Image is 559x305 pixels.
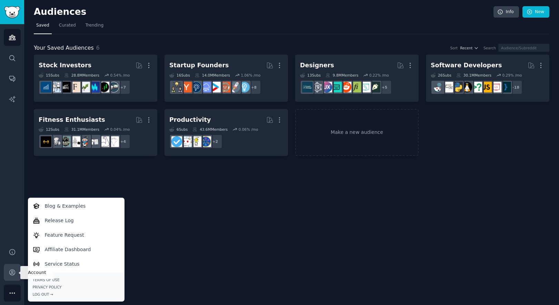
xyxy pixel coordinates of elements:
div: Fitness Enthusiasts [39,116,105,124]
h2: Audiences [34,7,493,18]
a: Make a new audience [295,109,419,156]
img: EntrepreneurRideAlong [220,82,230,92]
img: Daytrading [99,82,109,92]
span: Curated [59,22,76,29]
img: Health [79,136,90,147]
img: webdev [491,82,501,92]
div: Stock Investors [39,61,91,70]
img: startup [210,82,221,92]
img: GummySearch logo [4,6,20,18]
img: investing [79,82,90,92]
div: 0.22 % /mo [369,73,389,78]
div: Productivity [169,116,211,124]
div: Search [483,46,496,50]
img: Entrepreneur [239,82,250,92]
a: Saved [34,20,52,34]
img: SaaS [200,82,211,92]
img: ycombinator [181,82,192,92]
a: Trending [83,20,106,34]
a: Curated [57,20,78,34]
img: growmybusiness [171,82,182,92]
div: Designers [300,61,334,70]
img: userexperience [312,82,322,92]
div: 30.1M Members [456,73,491,78]
img: programming [500,82,511,92]
input: Audience/Subreddit [498,44,549,52]
p: Service Status [45,260,80,268]
img: options [50,82,61,92]
div: Sort [450,46,458,50]
img: graphic_design [370,82,380,92]
div: 1.06 % /mo [241,73,260,78]
img: learndesign [302,82,313,92]
div: 16 Sub s [169,73,190,78]
img: GYM [70,136,80,147]
div: + 8 [247,80,261,95]
img: reactjs [433,82,443,92]
img: web_design [360,82,371,92]
a: Affiliate Dashboard [29,242,123,257]
a: New [522,6,549,18]
img: weightroom [50,136,61,147]
div: + 5 [377,80,392,95]
a: Fitness Enthusiasts12Subs31.1MMembers0.04% /mo+4Fitnessstrength_trainingloseitHealthGYMGymMotivat... [34,109,157,156]
img: UXDesign [321,82,332,92]
div: Software Developers [431,61,502,70]
img: Python [452,82,463,92]
img: finance [70,82,80,92]
img: startups [229,82,240,92]
p: Release Log [45,217,74,224]
img: productivity [181,136,192,147]
p: Blog & Examples [45,203,86,210]
img: StockMarket [89,82,100,92]
img: stocks [108,82,119,92]
img: GymMotivation [60,136,71,147]
img: loseit [89,136,100,147]
div: 12 Sub s [39,127,59,132]
a: Startup Founders16Subs14.0MMembers1.06% /mo+8EntrepreneurstartupsEntrepreneurRideAlongstartupSaaS... [164,55,288,102]
div: 0.29 % /mo [502,73,522,78]
p: Affiliate Dashboard [45,246,91,253]
a: Stock Investors15Subs28.8MMembers0.54% /mo+7stocksDaytradingStockMarketinvestingfinanceFinancialC... [34,55,157,102]
img: learnpython [442,82,453,92]
div: 0.54 % /mo [110,73,130,78]
a: Blog & Examples [29,199,123,213]
img: Fitness [108,136,119,147]
div: Startup Founders [169,61,229,70]
div: Log Out → [33,292,120,297]
a: Info [493,6,519,18]
img: UI_Design [331,82,342,92]
div: 14.0M Members [195,73,230,78]
a: Privacy Policy [33,285,120,289]
a: Software Developers26Subs30.1MMembers0.29% /mo+18programmingwebdevjavascriptcscareerquestionslinu... [426,55,549,102]
span: 6 [96,45,100,51]
div: + 4 [116,134,130,149]
span: Saved [36,22,49,29]
div: 43.6M Members [192,127,228,132]
img: FinancialCareers [60,82,71,92]
a: Feature Request [29,228,123,242]
button: Recent [460,46,479,50]
p: Feature Request [45,232,84,239]
a: Terms of Use [33,277,120,282]
div: + 7 [116,80,130,95]
span: Your Saved Audiences [34,44,94,52]
img: linux [462,82,472,92]
div: 26 Sub s [431,73,451,78]
img: Entrepreneurship [191,82,201,92]
a: Productivity6Subs43.6MMembers0.06% /mo+2LifeProTipslifehacksproductivitygetdisciplined [164,109,288,156]
div: + 18 [508,80,522,95]
img: LifeProTips [200,136,211,147]
img: getdisciplined [171,136,182,147]
div: + 2 [208,134,222,149]
img: workout [41,136,51,147]
a: Designers13Subs9.8MMembers0.22% /mo+5graphic_designweb_designtypographylogodesignUI_DesignUXDesig... [295,55,419,102]
span: Trending [86,22,103,29]
div: 31.1M Members [64,127,99,132]
div: 28.8M Members [64,73,99,78]
span: Recent [460,46,472,50]
a: Release Log [29,213,123,228]
img: cscareerquestions [471,82,482,92]
div: 9.8M Members [326,73,358,78]
img: logodesign [341,82,351,92]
